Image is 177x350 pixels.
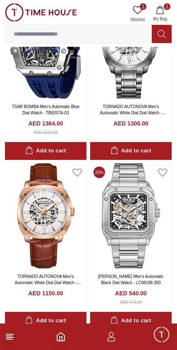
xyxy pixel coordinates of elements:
[150,16,170,22] span: My Bag
[148,3,172,24] button: 1My Bag
[5,163,86,268] img: TORNADO AUTONOVA Men's Automatic White Dial Dial Watch - T7316-RLDW
[25,316,66,326] div: Add to cart
[164,3,170,10] span: 1
[28,289,63,297] h4: AED 1150.00
[5,142,86,160] button: Add to cart
[90,312,172,330] button: Add to cart
[98,274,163,285] a: [PERSON_NAME] Men's Automatic Black Dial Watch - LC08198.350
[110,146,151,156] div: Add to cart
[1,321,86,349] div: Home
[110,316,151,326] div: Add to cart
[127,3,148,24] a: 1Wishlist
[8,215,156,231] div: Timehousecompany
[100,104,166,121] a: TORNADO AUTONOVA Men's Automatic White Dial Dial Watch - T7316-XBXW
[5,3,77,22] img: ...
[90,163,172,268] img: Lee Cooper Men's Automatic Black Dial Watch - LC08198.350
[36,274,154,285] span: Chat with us now
[5,312,86,330] button: Add to cart
[33,129,58,135] div: AED 1515.00
[113,339,151,346] span: Conversation
[153,326,171,344] div: Chat Widget
[25,146,66,156] div: Add to cart
[35,339,52,346] span: Home
[8,263,169,296] div: Chat with us now
[12,104,80,115] a: TSAR BOMBA Men's Automatic Blue Dial Watch - TB8207A-03
[127,17,148,23] span: Wishlist
[8,235,169,253] div: Find your dream watch—experts ready to assist!
[90,142,172,160] button: Add to cart
[93,167,105,178] span: 20 %
[140,3,146,10] span: 1
[9,9,25,25] img: Company logo
[152,8,169,25] em: Minimize
[88,321,176,349] div: Conversation
[120,299,142,305] div: AED 675.00
[115,289,146,297] h4: AED 540.00
[15,274,81,291] a: TORNADO AUTONOVA Men's Automatic White Dial Dial Watch - T7316-RLDW
[113,119,148,128] h4: AED 1300.00
[56,332,66,342] a: Home
[28,119,63,128] h4: AED 1364.00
